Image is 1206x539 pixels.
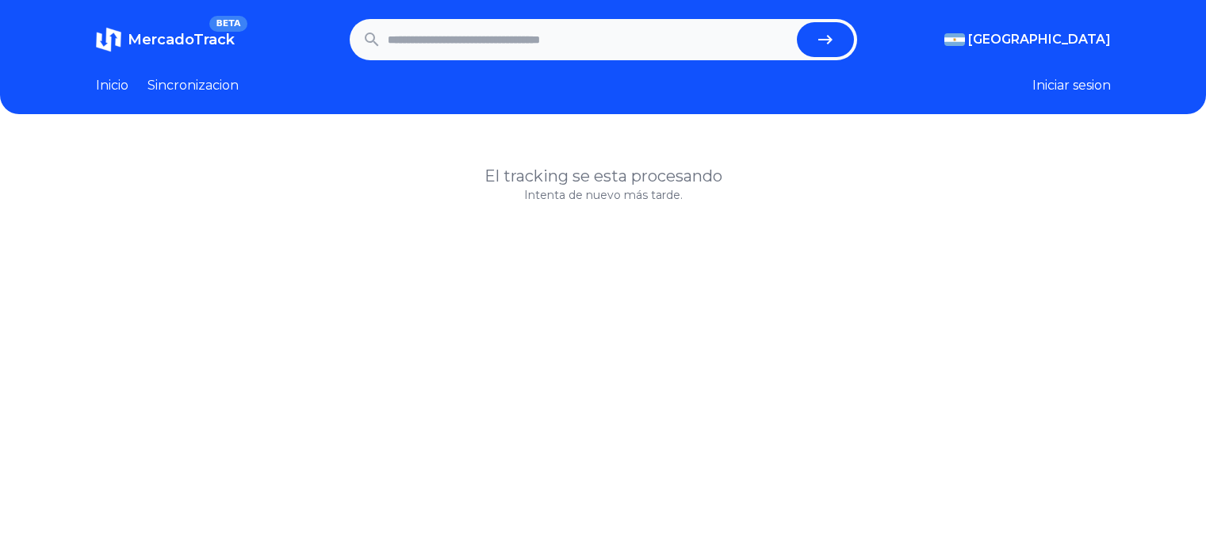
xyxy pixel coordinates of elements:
button: [GEOGRAPHIC_DATA] [944,30,1111,49]
p: Intenta de nuevo más tarde. [96,187,1111,203]
a: MercadoTrackBETA [96,27,235,52]
span: BETA [209,16,247,32]
img: Argentina [944,33,965,46]
span: MercadoTrack [128,31,235,48]
button: Iniciar sesion [1032,76,1111,95]
span: [GEOGRAPHIC_DATA] [968,30,1111,49]
img: MercadoTrack [96,27,121,52]
a: Inicio [96,76,128,95]
h1: El tracking se esta procesando [96,165,1111,187]
a: Sincronizacion [147,76,239,95]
